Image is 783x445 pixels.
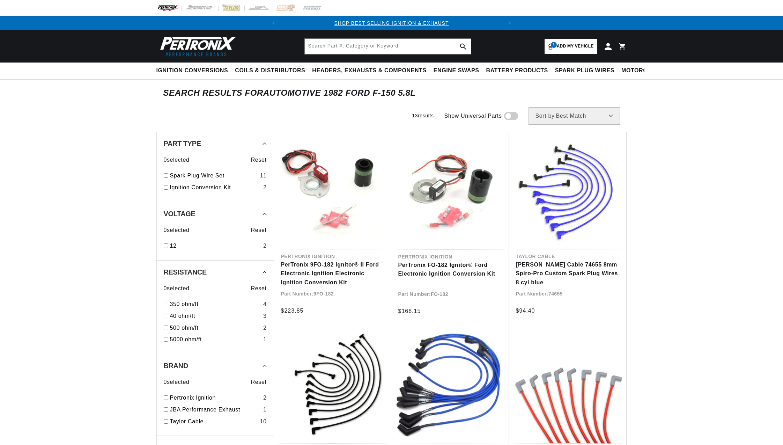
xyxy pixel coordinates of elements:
span: 0 selected [164,378,190,387]
a: 5000 ohm/ft [170,335,260,344]
span: Add my vehicle [557,43,594,50]
summary: Engine Swaps [430,63,483,79]
div: Announcement [280,19,502,27]
div: 11 [260,171,266,180]
summary: Ignition Conversions [156,63,232,79]
span: Brand [164,362,188,369]
a: [PERSON_NAME] Cable 74655 8mm Spiro-Pro Custom Spark Plug Wires 8 cyl blue [516,260,619,287]
a: JBA Performance Exhaust [170,405,260,414]
a: 40 ohm/ft [170,312,260,321]
span: Sort by [535,113,555,119]
span: Resistance [164,269,207,276]
span: 0 selected [164,155,190,165]
a: Taylor Cable [170,417,257,426]
a: Spark Plug Wire Set [170,171,257,180]
a: SHOP BEST SELLING IGNITION & EXHAUST [334,20,449,26]
div: 1 of 2 [280,19,502,27]
img: Pertronix [156,34,237,58]
div: SEARCH RESULTS FOR Automotive 1982 Ford F-150 5.8L [163,89,620,96]
select: Sort by [529,107,620,125]
summary: Headers, Exhausts & Components [309,63,430,79]
span: 2 [551,42,557,48]
span: Coils & Distributors [235,67,305,74]
div: 3 [263,312,267,321]
div: 2 [263,323,267,333]
button: Translation missing: en.sections.announcements.previous_announcement [266,16,280,30]
a: 350 ohm/ft [170,300,260,309]
a: 12 [170,241,260,250]
button: search button [456,39,471,54]
span: Ignition Conversions [156,67,228,74]
div: 4 [263,300,267,309]
a: Ignition Conversion Kit [170,183,260,192]
span: Reset [251,378,267,387]
span: 13 results [412,113,434,118]
summary: Coils & Distributors [231,63,309,79]
a: 500 ohm/ft [170,323,260,333]
span: Spark Plug Wires [555,67,614,74]
a: 2Add my vehicle [545,39,597,54]
a: PerTronix FO-182 Ignitor® Ford Electronic Ignition Conversion Kit [398,261,502,278]
div: 2 [263,393,267,402]
a: Pertronix Ignition [170,393,260,402]
summary: Battery Products [483,63,552,79]
div: 2 [263,183,267,192]
button: Translation missing: en.sections.announcements.next_announcement [503,16,517,30]
span: Engine Swaps [434,67,479,74]
div: 1 [263,335,267,344]
span: Reset [251,226,267,235]
span: Reset [251,284,267,293]
summary: Motorcycle [618,63,666,79]
div: 1 [263,405,267,414]
summary: Spark Plug Wires [552,63,618,79]
span: 0 selected [164,284,190,293]
span: Voltage [164,210,195,217]
span: Battery Products [486,67,548,74]
span: Motorcycle [621,67,663,74]
span: Headers, Exhausts & Components [312,67,426,74]
div: 10 [260,417,266,426]
slideshow-component: Translation missing: en.sections.announcements.announcement_bar [139,16,644,30]
input: Search Part #, Category or Keyword [305,39,471,54]
div: 2 [263,241,267,250]
span: Reset [251,155,267,165]
span: 0 selected [164,226,190,235]
span: Part Type [164,140,201,147]
span: Show Universal Parts [444,111,502,121]
a: PerTronix 9FO-182 Ignitor® II Ford Electronic Ignition Electronic Ignition Conversion Kit [281,260,384,287]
